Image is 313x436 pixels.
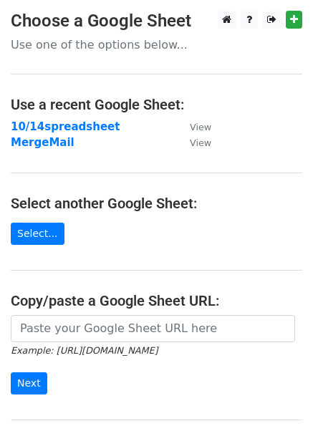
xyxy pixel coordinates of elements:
a: MergeMail [11,136,74,149]
small: Example: [URL][DOMAIN_NAME] [11,345,158,356]
h4: Select another Google Sheet: [11,195,302,212]
input: Next [11,372,47,394]
small: View [190,122,211,132]
a: View [175,120,211,133]
a: 10/14spreadsheet [11,120,120,133]
h3: Choose a Google Sheet [11,11,302,32]
h4: Copy/paste a Google Sheet URL: [11,292,302,309]
h4: Use a recent Google Sheet: [11,96,302,113]
small: View [190,137,211,148]
p: Use one of the options below... [11,37,302,52]
a: Select... [11,223,64,245]
a: View [175,136,211,149]
input: Paste your Google Sheet URL here [11,315,295,342]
